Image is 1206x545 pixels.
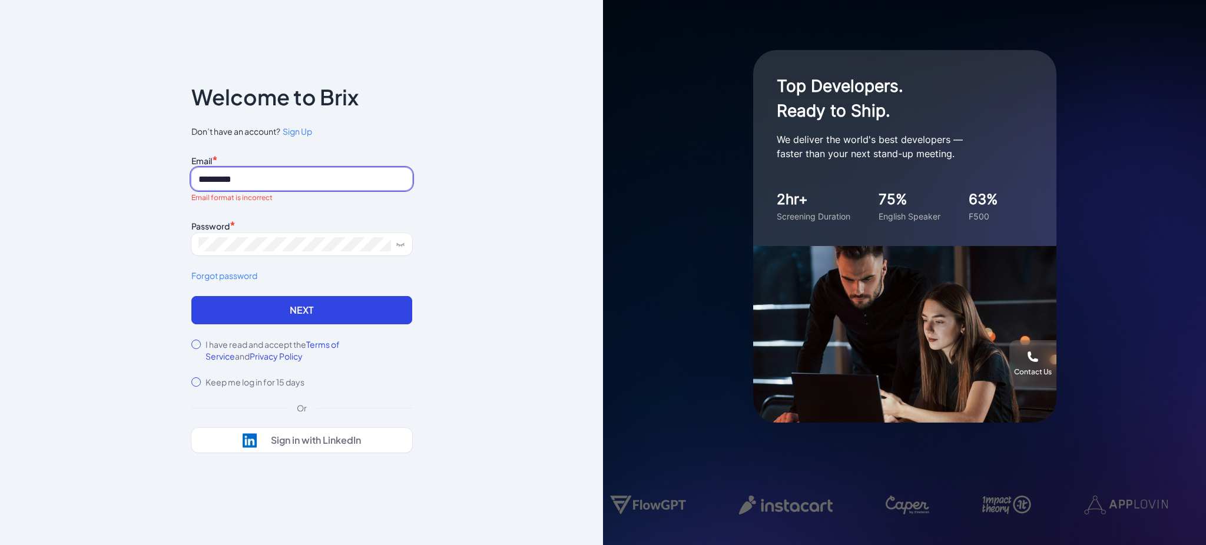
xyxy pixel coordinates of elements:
[1009,340,1056,387] button: Contact Us
[283,126,312,137] span: Sign Up
[777,210,850,222] div: Screening Duration
[271,434,361,446] div: Sign in with LinkedIn
[191,125,412,138] span: Don’t have an account?
[191,155,212,166] label: Email
[969,210,998,222] div: F500
[250,351,303,361] span: Privacy Policy
[280,125,312,138] a: Sign Up
[191,296,412,324] button: Next
[777,189,850,210] div: 2hr+
[777,74,1012,123] h1: Top Developers. Ready to Ship.
[969,189,998,210] div: 63%
[777,132,1012,161] p: We deliver the world's best developers — faster than your next stand-up meeting.
[206,376,304,388] label: Keep me log in for 15 days
[287,402,316,414] div: Or
[191,221,230,231] label: Password
[879,189,940,210] div: 75%
[191,88,359,107] p: Welcome to Brix
[879,210,940,222] div: English Speaker
[206,338,412,362] label: I have read and accept the and
[1014,367,1052,377] div: Contact Us
[191,428,412,453] button: Sign in with LinkedIn
[191,193,273,202] span: Email format is incorrect
[191,270,412,282] a: Forgot password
